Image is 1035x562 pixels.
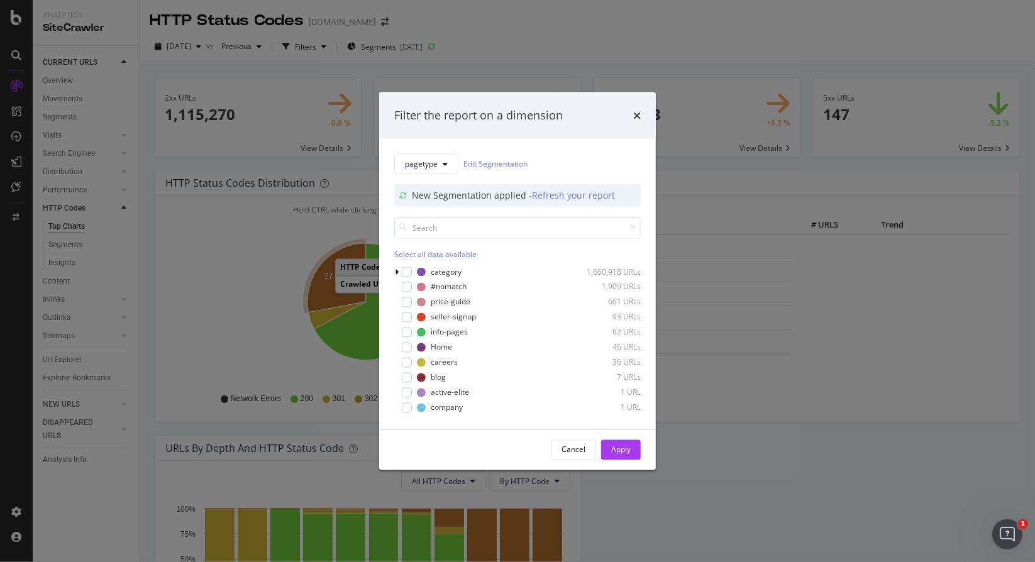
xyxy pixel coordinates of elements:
input: Search [394,216,641,238]
button: Cancel [551,439,596,460]
span: 1 [1018,519,1028,529]
div: New Segmentation applied [412,189,529,201]
div: Cancel [562,444,585,455]
div: modal [379,92,656,470]
div: category [431,267,462,277]
div: 62 URLs [579,327,641,338]
div: info-pages [431,327,468,338]
button: pagetype [394,153,458,174]
button: Apply [601,439,641,460]
div: 93 URLs [579,312,641,322]
div: 1,660,918 URLs [579,267,641,277]
div: 36 URLs [579,357,641,368]
div: Apply [611,444,631,455]
div: 46 URLs [579,342,641,353]
div: #nomatch [431,282,467,292]
div: 661 URLs [579,297,641,307]
div: seller-signup [431,312,476,322]
div: 1 URL [579,402,641,413]
div: price-guide [431,297,470,307]
div: 1,909 URLs [579,282,641,292]
div: Home [431,342,452,353]
div: 1 URL [579,387,641,398]
div: blog [431,372,446,383]
div: Select all data available [394,248,641,259]
div: company [431,402,463,413]
div: - Refresh your report [529,189,615,201]
iframe: Intercom live chat [992,519,1022,549]
span: pagetype [405,158,438,169]
div: Filter the report on a dimension [394,107,563,124]
div: 7 URLs [579,372,641,383]
a: Edit Segmentation [463,157,528,170]
div: times [633,107,641,124]
div: active-elite [431,387,469,398]
div: careers [431,357,458,368]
